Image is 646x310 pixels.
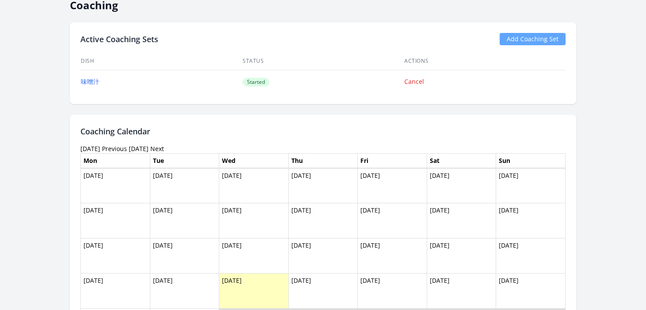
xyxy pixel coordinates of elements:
time: [DATE] [80,144,100,153]
td: [DATE] [81,238,150,274]
span: Started [243,78,269,87]
td: [DATE] [288,238,358,274]
td: [DATE] [496,274,566,309]
a: Previous [102,144,127,153]
td: [DATE] [496,203,566,238]
td: [DATE] [427,238,496,274]
td: [DATE] [358,168,427,203]
a: 味噌汁 [81,77,99,86]
th: Wed [219,153,289,168]
th: Sun [496,153,566,168]
h2: Active Coaching Sets [80,33,158,45]
td: [DATE] [288,203,358,238]
td: [DATE] [288,168,358,203]
th: Mon [81,153,150,168]
td: [DATE] [150,203,219,238]
td: [DATE] [150,238,219,274]
td: [DATE] [288,274,358,309]
td: [DATE] [427,203,496,238]
a: Add Coaching Set [500,33,566,45]
td: [DATE] [81,203,150,238]
h2: Coaching Calendar [80,125,566,137]
td: [DATE] [496,238,566,274]
td: [DATE] [219,274,289,309]
td: [DATE] [150,168,219,203]
a: [DATE] [129,144,149,153]
td: [DATE] [219,238,289,274]
td: [DATE] [358,238,427,274]
a: Next [150,144,164,153]
td: [DATE] [81,168,150,203]
th: Sat [427,153,496,168]
td: [DATE] [150,274,219,309]
a: Cancel [404,77,424,86]
td: [DATE] [219,168,289,203]
td: [DATE] [358,203,427,238]
th: Tue [150,153,219,168]
th: Actions [404,52,566,70]
th: Status [242,52,404,70]
th: Dish [80,52,242,70]
td: [DATE] [427,168,496,203]
td: [DATE] [81,274,150,309]
th: Thu [288,153,358,168]
th: Fri [358,153,427,168]
td: [DATE] [427,274,496,309]
td: [DATE] [358,274,427,309]
td: [DATE] [496,168,566,203]
td: [DATE] [219,203,289,238]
